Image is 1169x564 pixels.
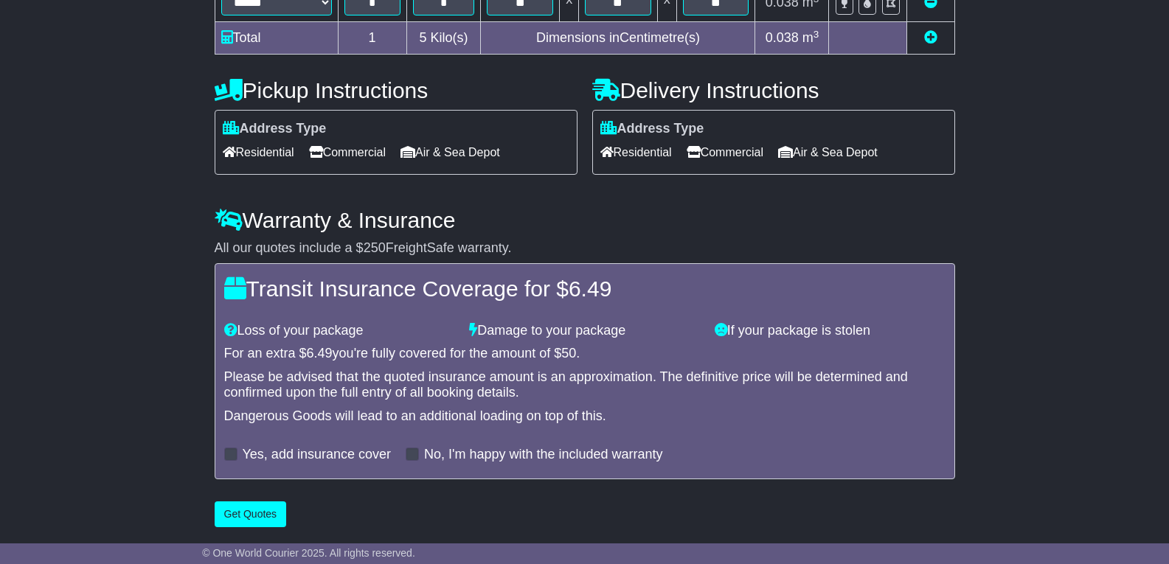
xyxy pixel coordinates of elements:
[600,121,704,137] label: Address Type
[481,22,755,55] td: Dimensions in Centimetre(s)
[802,30,819,45] span: m
[364,240,386,255] span: 250
[406,22,481,55] td: Kilo(s)
[215,22,338,55] td: Total
[600,141,672,164] span: Residential
[224,276,946,301] h4: Transit Insurance Coverage for $
[569,276,611,301] span: 6.49
[223,141,294,164] span: Residential
[778,141,878,164] span: Air & Sea Depot
[561,346,576,361] span: 50
[419,30,426,45] span: 5
[224,369,946,401] div: Please be advised that the quoted insurance amount is an approximation. The definitive price will...
[707,323,953,339] div: If your package is stolen
[224,408,946,425] div: Dangerous Goods will lead to an additional loading on top of this.
[924,30,937,45] a: Add new item
[202,547,415,559] span: © One World Courier 2025. All rights reserved.
[217,323,462,339] div: Loss of your package
[766,30,799,45] span: 0.038
[309,141,386,164] span: Commercial
[592,78,955,102] h4: Delivery Instructions
[338,22,406,55] td: 1
[224,346,946,362] div: For an extra $ you're fully covered for the amount of $ .
[223,121,327,137] label: Address Type
[215,501,287,527] button: Get Quotes
[215,240,955,257] div: All our quotes include a $ FreightSafe warranty.
[307,346,333,361] span: 6.49
[814,29,819,40] sup: 3
[215,78,577,102] h4: Pickup Instructions
[424,447,663,463] label: No, I'm happy with the included warranty
[400,141,500,164] span: Air & Sea Depot
[215,208,955,232] h4: Warranty & Insurance
[687,141,763,164] span: Commercial
[462,323,707,339] div: Damage to your package
[243,447,391,463] label: Yes, add insurance cover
